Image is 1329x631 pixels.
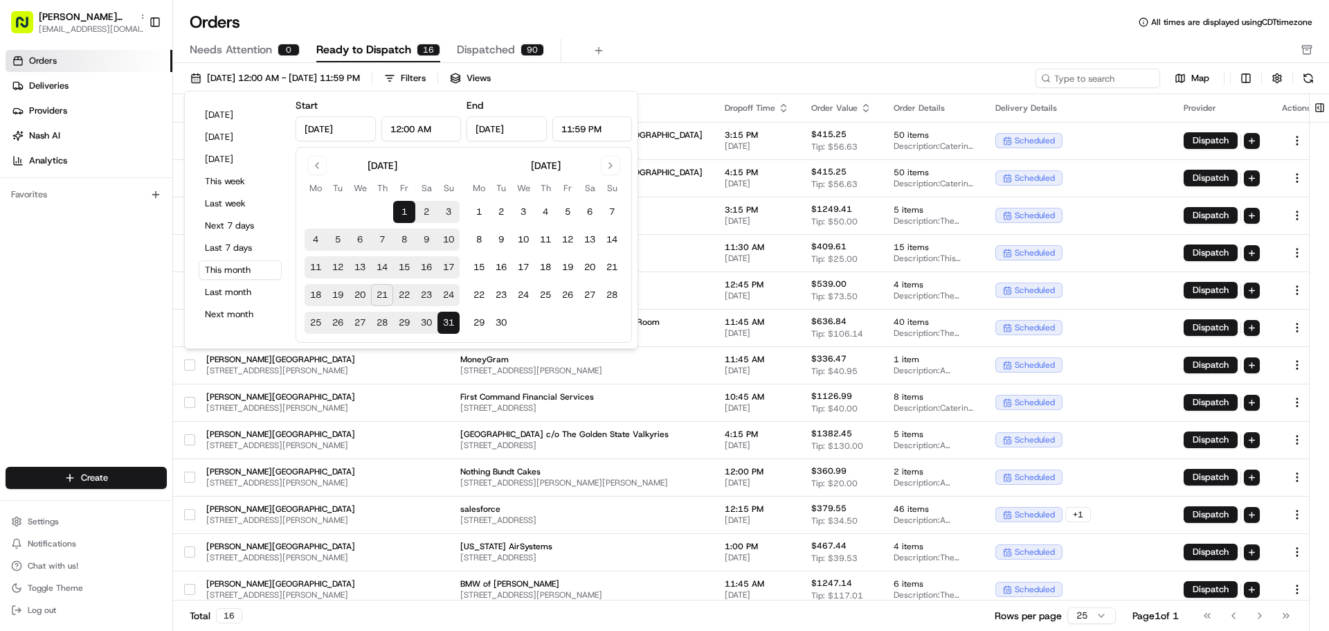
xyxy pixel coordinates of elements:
[894,365,973,376] span: Description: A catering order for 10 people, featuring a Group Bowl Bar with grilled chicken, var...
[371,256,393,278] button: 14
[401,72,426,85] div: Filters
[725,242,789,253] span: 11:30 AM
[1184,544,1238,560] button: Dispatch
[811,316,847,327] span: $636.84
[894,328,973,339] span: Description: The order includes a variety of catering items such as Pita Chips + Dip, Steak + Har...
[6,556,167,576] button: Chat with us!
[811,328,863,339] span: Tip: $106.14
[305,229,327,251] button: 4
[811,204,852,215] span: $1249.41
[811,254,858,265] span: Tip: $25.00
[417,44,440,56] div: 16
[39,24,150,35] span: [EMAIL_ADDRESS][DOMAIN_NAME]
[1015,285,1055,296] span: scheduled
[14,180,93,191] div: Past conversations
[1015,135,1055,146] span: scheduled
[6,601,167,620] button: Log out
[725,552,789,563] span: [DATE]
[6,534,167,553] button: Notifications
[490,256,512,278] button: 16
[393,256,415,278] button: 15
[894,477,973,488] span: Description: A catering order for 20 people, including two Group Bowl Bars with grilled chicken a...
[39,10,134,24] button: [PERSON_NAME][GEOGRAPHIC_DATA]
[894,290,973,301] span: Description: The order includes 3 Group Bowl Bars with various toppings and sides, along with Pit...
[894,279,973,290] span: 4 items
[894,215,973,226] span: Description: The catering order includes Pita Chips + Dip, two Group Bowl Bars with Grilled Steak...
[206,466,355,477] span: [PERSON_NAME][GEOGRAPHIC_DATA]
[6,184,167,206] div: Favorites
[199,105,282,125] button: [DATE]
[6,75,172,97] a: Deliveries
[601,229,623,251] button: 14
[6,6,143,39] button: [PERSON_NAME][GEOGRAPHIC_DATA][EMAIL_ADDRESS][DOMAIN_NAME]
[278,44,300,56] div: 0
[14,202,36,224] img: Grace Nketiah
[327,229,349,251] button: 5
[184,69,366,88] button: [DATE] 12:00 AM - [DATE] 11:59 PM
[305,181,327,195] th: Monday
[29,80,69,92] span: Deliveries
[534,284,557,306] button: 25
[327,181,349,195] th: Tuesday
[415,256,437,278] button: 16
[327,284,349,306] button: 19
[415,284,437,306] button: 23
[349,256,371,278] button: 13
[1015,546,1055,558] span: scheduled
[894,515,973,526] span: Description: A catering order for 10 people including various bowls (Chicken + Rice, Falafel Crun...
[894,141,973,152] span: Description: Catering order with chicken & rice bowls, falafel crunch bowls, and still water for ...
[811,103,871,114] div: Order Value
[457,42,515,58] span: Dispatched
[725,440,789,451] span: [DATE]
[811,478,858,489] span: Tip: $20.00
[725,504,789,515] span: 12:15 PM
[81,472,108,484] span: Create
[725,130,789,141] span: 3:15 PM
[1299,69,1318,88] button: Refresh
[206,541,355,552] span: [PERSON_NAME][GEOGRAPHIC_DATA]
[995,103,1161,114] div: Delivery Details
[206,429,355,440] span: [PERSON_NAME][GEOGRAPHIC_DATA]
[601,256,623,278] button: 21
[305,312,327,334] button: 25
[206,391,355,402] span: [PERSON_NAME][GEOGRAPHIC_DATA]
[371,181,393,195] th: Thursday
[894,504,973,515] span: 46 items
[725,541,789,552] span: 1:00 PM
[725,578,789,589] span: 11:45 AM
[199,194,282,213] button: Last week
[460,440,703,451] span: [STREET_ADDRESS]
[1184,506,1238,523] button: Dispatch
[579,284,601,306] button: 27
[305,256,327,278] button: 11
[28,560,78,571] span: Chat with us!
[415,229,437,251] button: 9
[894,242,973,253] span: 15 items
[1184,581,1238,598] button: Dispatch
[811,465,847,477] span: $360.99
[460,578,703,589] span: BMW of [PERSON_NAME]
[811,278,847,290] span: $539.00
[557,256,579,278] button: 19
[191,252,196,263] span: •
[1015,509,1055,520] span: scheduled
[415,312,437,334] button: 30
[28,583,83,594] span: Toggle Theme
[512,201,534,223] button: 3
[579,256,601,278] button: 20
[307,156,327,175] button: Go to previous month
[1184,282,1238,299] button: Dispatch
[206,477,355,488] span: [STREET_ADDRESS][PERSON_NAME]
[512,181,534,195] th: Wednesday
[1184,170,1238,186] button: Dispatch
[393,229,415,251] button: 8
[131,310,222,323] span: API Documentation
[296,116,376,141] input: Date
[206,365,355,376] span: [STREET_ADDRESS][PERSON_NAME]
[468,284,490,306] button: 22
[725,515,789,526] span: [DATE]
[811,141,858,152] span: Tip: $56.63
[811,129,847,140] span: $415.25
[1184,357,1238,373] button: Dispatch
